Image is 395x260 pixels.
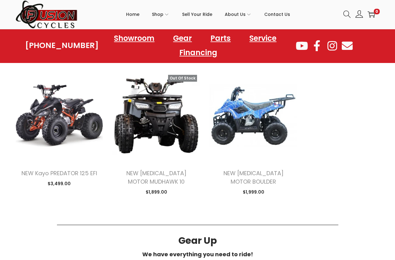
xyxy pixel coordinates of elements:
[225,7,246,22] span: About Us
[243,31,283,46] a: Service
[25,41,99,50] a: [PHONE_NUMBER]
[146,189,167,195] span: 1,899.00
[182,0,212,28] a: Sell Your Ride
[243,189,246,195] span: $
[182,7,212,22] span: Sell Your Ride
[126,0,139,28] a: Home
[126,7,139,22] span: Home
[21,169,97,177] a: NEW Kayo PREDATOR 125 EFI
[152,7,163,22] span: Shop
[204,31,237,46] a: Parts
[264,7,290,22] span: Contact Us
[146,189,148,195] span: $
[167,31,198,46] a: Gear
[126,169,186,185] a: NEW [MEDICAL_DATA] MOTOR MUDHAWK 10
[22,252,374,257] h6: We have everything you need to ride!
[48,181,50,187] span: $
[225,0,252,28] a: About Us
[264,0,290,28] a: Contact Us
[22,236,374,245] h3: Gear Up
[99,31,295,60] nav: Menu
[108,31,161,46] a: Showroom
[48,181,71,187] span: 3,499.00
[152,0,170,28] a: Shop
[223,169,284,185] a: NEW [MEDICAL_DATA] MOTOR BOULDER
[78,0,339,28] nav: Primary navigation
[173,46,223,60] a: Financing
[368,11,375,18] a: 0
[243,189,264,195] span: 1,999.00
